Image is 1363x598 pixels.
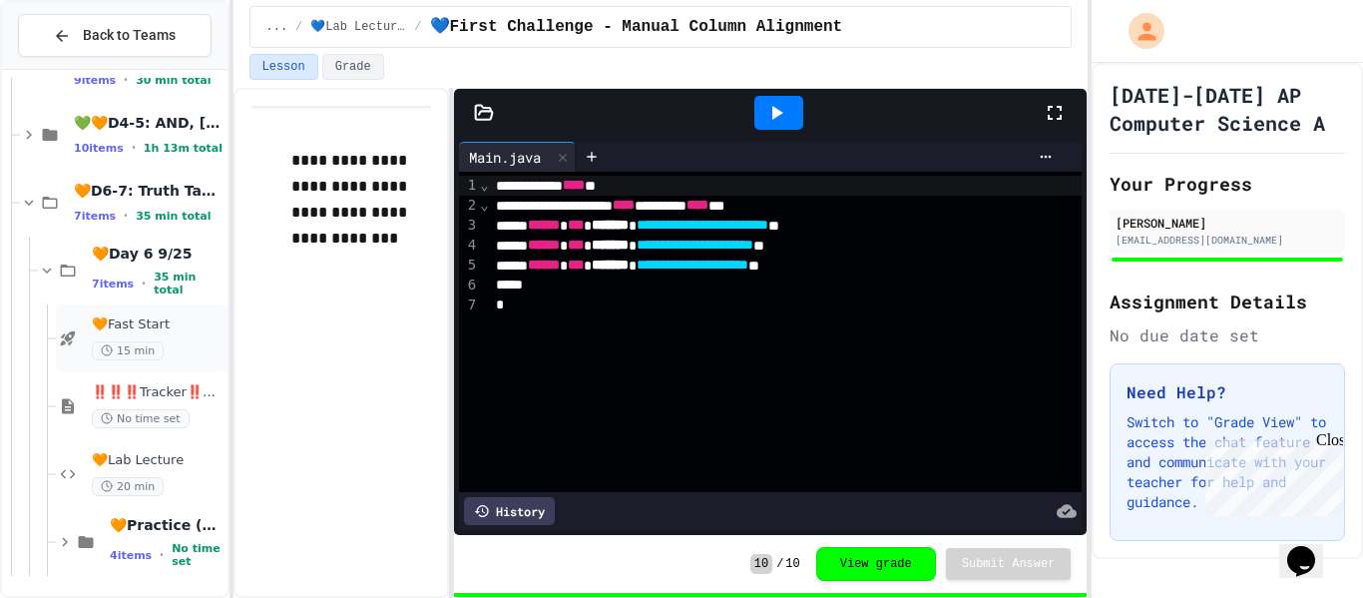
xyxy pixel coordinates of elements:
span: 🧡Practice (15 mins) [110,516,224,534]
span: 💙First Challenge - Manual Column Alignment [430,15,843,39]
span: • [124,208,128,224]
span: • [160,547,164,563]
div: Chat with us now!Close [8,8,138,127]
div: 5 [459,256,479,276]
span: No time set [172,542,223,568]
span: 🧡D6-7: Truth Tables & Combinatorics, DeMorgan's Law [74,182,224,200]
span: Fold line [479,197,489,213]
span: • [142,276,146,292]
span: Back to Teams [83,25,176,46]
button: Back to Teams [18,14,212,57]
span: Fold line [479,177,489,193]
button: Lesson [249,54,318,80]
span: 💚🧡D4-5: AND, [GEOGRAPHIC_DATA], NOT 9/22 [74,114,224,132]
span: ‼️‼️‼️Tracker‼️‼️‼️ [92,384,224,401]
span: No time set [92,409,190,428]
span: 🧡Lab Lecture [92,452,224,469]
iframe: chat widget [1197,431,1343,516]
h1: [DATE]-[DATE] AP Computer Science A [1110,81,1345,137]
span: 🧡Day 6 9/25 [92,245,224,263]
button: View grade [816,547,936,581]
span: 10 items [74,142,124,155]
span: 10 [785,556,799,572]
span: / [414,19,421,35]
span: 15 min [92,341,164,360]
span: • [132,140,136,156]
span: 30 min total [136,74,211,87]
p: Switch to "Grade View" to access the chat feature and communicate with your teacher for help and ... [1127,412,1328,512]
button: Grade [322,54,384,80]
div: [PERSON_NAME] [1116,214,1339,232]
span: Submit Answer [962,556,1056,572]
div: History [464,497,555,525]
span: 10 [750,554,772,574]
div: 6 [459,276,479,296]
div: Main.java [459,142,576,172]
h2: Assignment Details [1110,288,1345,315]
h3: Need Help? [1127,380,1328,404]
span: ... [266,19,288,35]
span: / [295,19,302,35]
span: • [124,72,128,88]
h2: Your Progress [1110,170,1345,198]
span: 7 items [92,278,134,291]
span: 🧡Fast Start [92,316,224,333]
span: 20 min [92,477,164,496]
button: Submit Answer [946,548,1072,580]
div: 3 [459,216,479,236]
div: 2 [459,196,479,216]
div: Main.java [459,147,551,168]
span: 💙Lab Lecture (20 mins) [310,19,406,35]
span: 7 items [74,210,116,223]
div: My Account [1108,8,1169,54]
span: 1h 13m total [144,142,223,155]
div: No due date set [1110,323,1345,347]
span: 9 items [74,74,116,87]
div: 7 [459,296,479,315]
iframe: chat widget [1279,518,1343,578]
div: [EMAIL_ADDRESS][DOMAIN_NAME] [1116,233,1339,248]
span: 4 items [110,549,152,562]
div: 4 [459,236,479,256]
span: 35 min total [136,210,211,223]
div: 1 [459,176,479,196]
span: 35 min total [154,271,223,297]
span: / [776,556,783,572]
